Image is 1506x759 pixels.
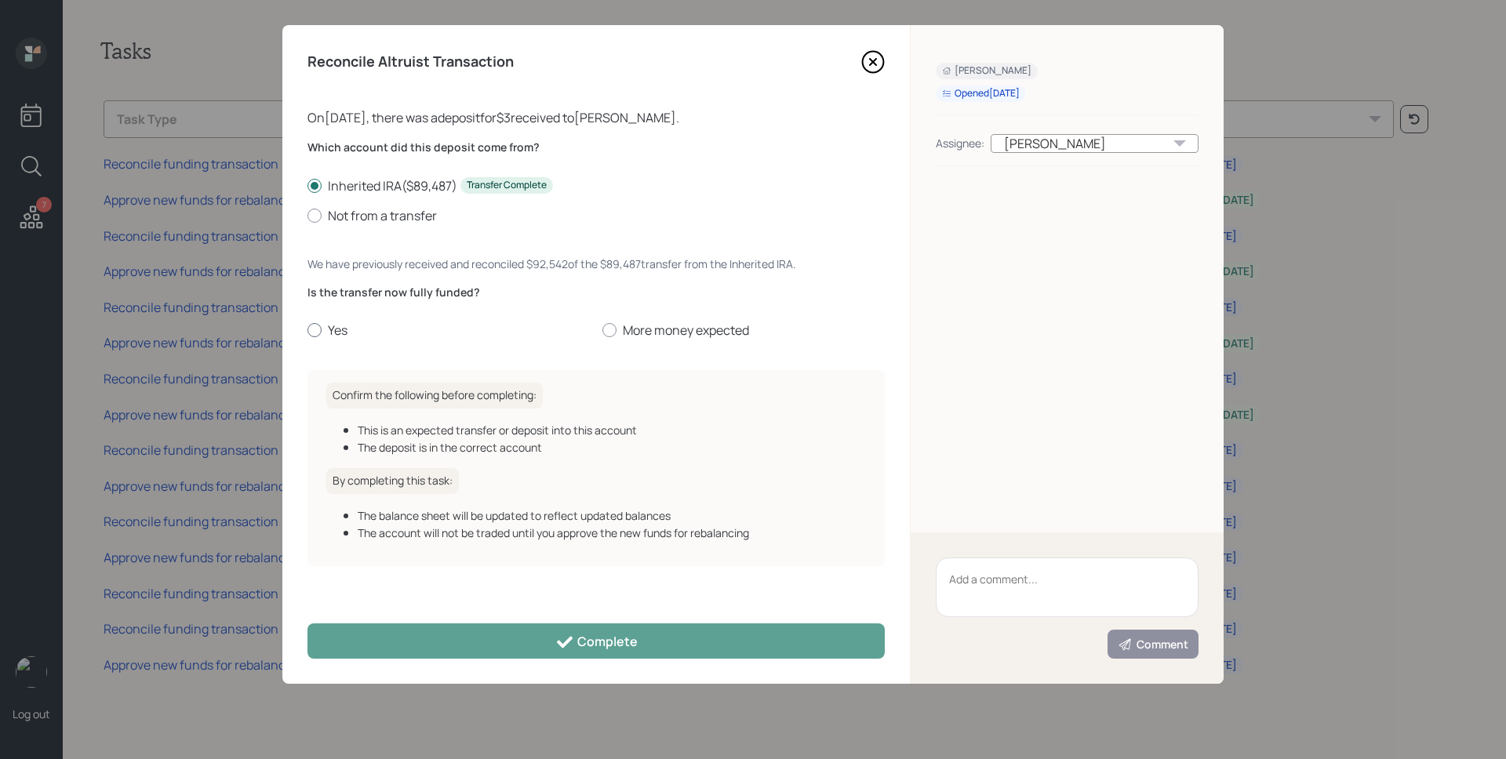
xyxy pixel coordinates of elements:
[991,134,1199,153] div: [PERSON_NAME]
[358,525,866,541] div: The account will not be traded until you approve the new funds for rebalancing
[307,256,885,272] div: We have previously received and reconciled $92,542 of the $89,487 transfer from the Inherited IRA .
[307,140,885,155] label: Which account did this deposit come from?
[326,383,543,409] h6: Confirm the following before completing:
[358,439,866,456] div: The deposit is in the correct account
[307,285,885,300] label: Is the transfer now fully funded?
[602,321,885,339] label: More money expected
[467,179,547,192] div: Transfer Complete
[942,64,1031,78] div: [PERSON_NAME]
[1118,637,1188,652] div: Comment
[307,177,885,194] label: Inherited IRA ( $89,487 )
[358,507,866,524] div: The balance sheet will be updated to reflect updated balances
[307,321,590,339] label: Yes
[307,623,885,659] button: Complete
[555,633,638,652] div: Complete
[936,135,984,151] div: Assignee:
[307,108,885,127] div: On [DATE] , there was a deposit for $3 received to [PERSON_NAME] .
[1108,630,1199,659] button: Comment
[307,53,514,71] h4: Reconcile Altruist Transaction
[942,87,1020,100] div: Opened [DATE]
[326,468,459,494] h6: By completing this task:
[358,422,866,438] div: This is an expected transfer or deposit into this account
[307,207,885,224] label: Not from a transfer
